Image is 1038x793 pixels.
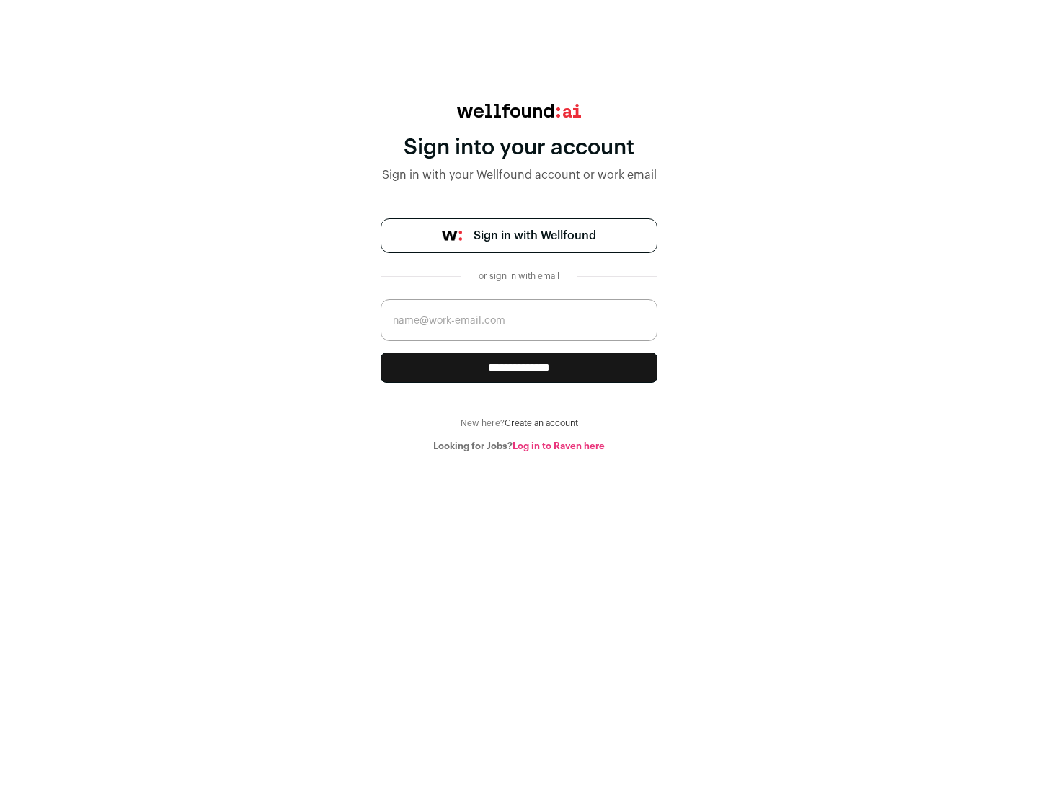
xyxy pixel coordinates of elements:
[473,270,565,282] div: or sign in with email
[381,167,657,184] div: Sign in with your Wellfound account or work email
[381,218,657,253] a: Sign in with Wellfound
[513,441,605,451] a: Log in to Raven here
[381,299,657,341] input: name@work-email.com
[442,231,462,241] img: wellfound-symbol-flush-black-fb3c872781a75f747ccb3a119075da62bfe97bd399995f84a933054e44a575c4.png
[457,104,581,118] img: wellfound:ai
[381,417,657,429] div: New here?
[381,135,657,161] div: Sign into your account
[474,227,596,244] span: Sign in with Wellfound
[505,419,578,427] a: Create an account
[381,440,657,452] div: Looking for Jobs?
